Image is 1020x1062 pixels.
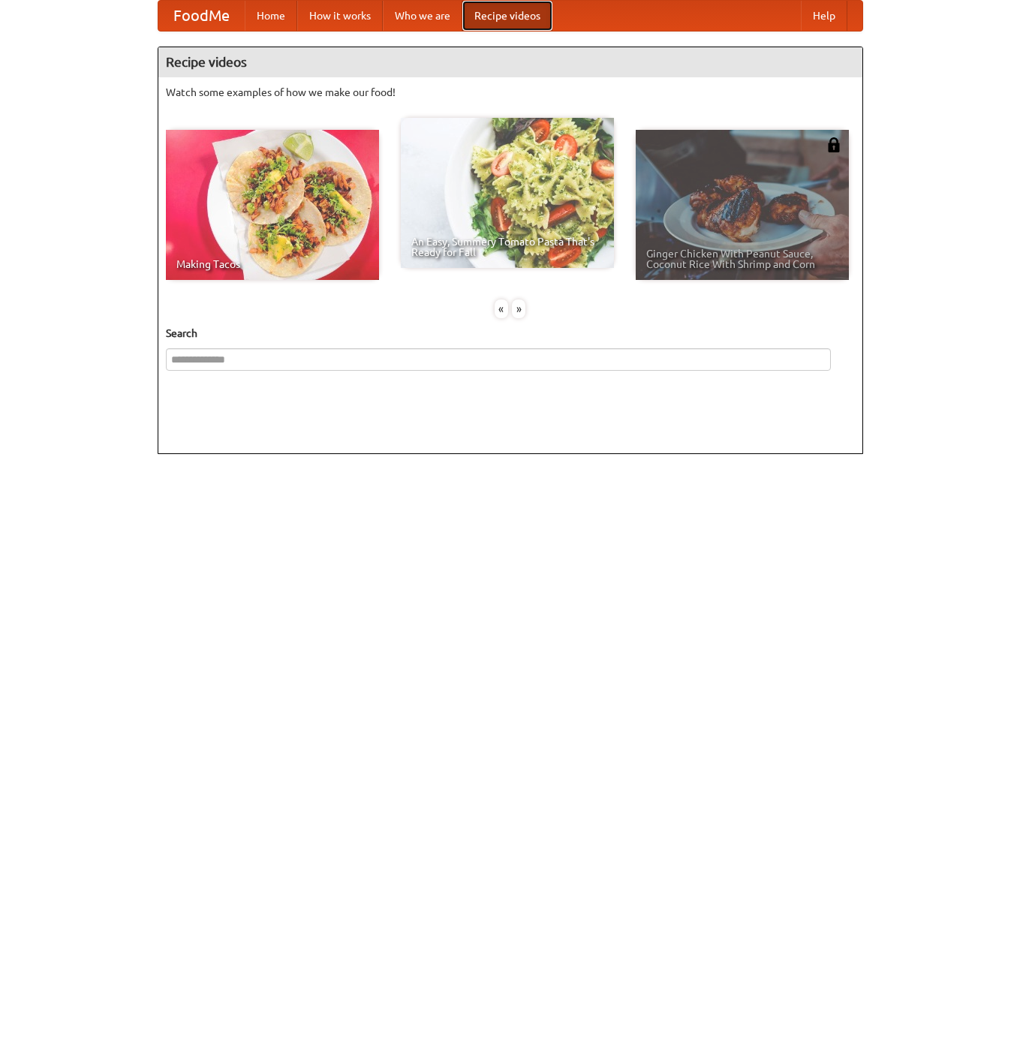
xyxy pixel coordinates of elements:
h5: Search [166,326,855,341]
a: Home [245,1,297,31]
span: An Easy, Summery Tomato Pasta That's Ready for Fall [411,236,603,257]
a: An Easy, Summery Tomato Pasta That's Ready for Fall [401,118,614,268]
a: Help [801,1,847,31]
div: » [512,299,525,318]
a: FoodMe [158,1,245,31]
p: Watch some examples of how we make our food! [166,85,855,100]
div: « [495,299,508,318]
img: 483408.png [826,137,841,152]
a: Recipe videos [462,1,552,31]
a: Making Tacos [166,130,379,280]
span: Making Tacos [176,259,369,269]
a: How it works [297,1,383,31]
h4: Recipe videos [158,47,862,77]
a: Who we are [383,1,462,31]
